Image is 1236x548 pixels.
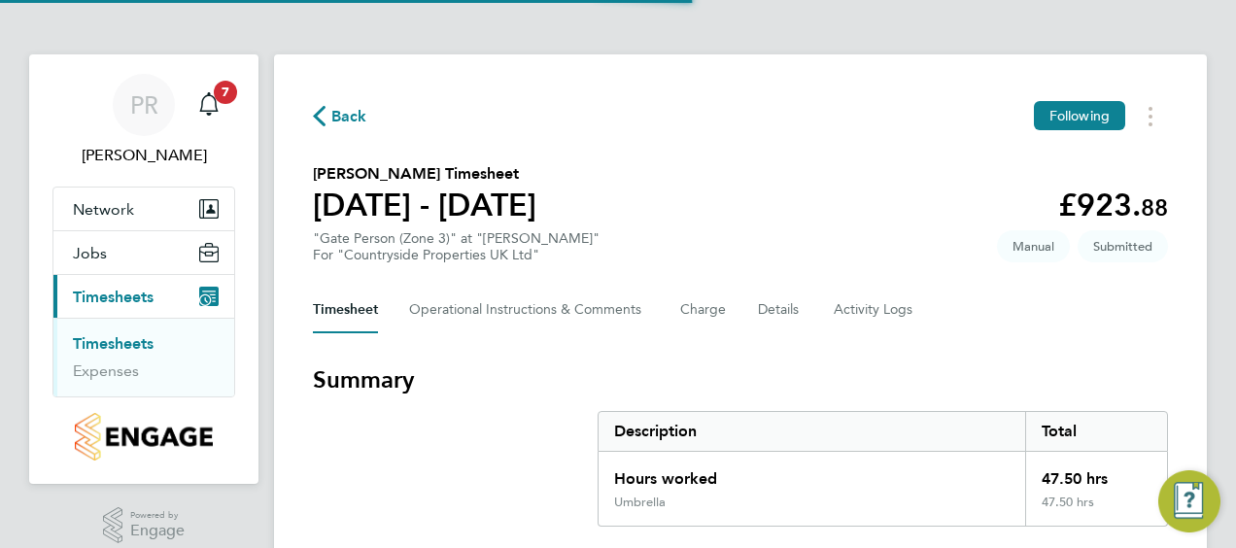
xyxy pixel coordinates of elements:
a: Go to account details [52,74,235,167]
div: Summary [598,411,1168,527]
span: Jobs [73,244,107,262]
span: PR [130,92,158,118]
span: Timesheets [73,288,154,306]
span: This timesheet was manually created. [997,230,1070,262]
span: Back [331,105,367,128]
h1: [DATE] - [DATE] [313,186,536,224]
span: Network [73,200,134,219]
div: Description [599,412,1025,451]
div: 47.50 hrs [1025,452,1167,495]
nav: Main navigation [29,54,258,484]
a: Timesheets [73,334,154,353]
button: Operational Instructions & Comments [409,287,649,333]
span: 88 [1141,193,1168,222]
div: 47.50 hrs [1025,495,1167,526]
button: Charge [680,287,727,333]
span: Powered by [130,507,185,524]
span: This timesheet is Submitted. [1078,230,1168,262]
button: Activity Logs [834,287,915,333]
span: Engage [130,523,185,539]
img: countryside-properties-logo-retina.png [75,413,212,461]
span: Paul Robinson [52,144,235,167]
a: Go to home page [52,413,235,461]
app-decimal: £923. [1058,187,1168,223]
div: "Gate Person (Zone 3)" at "[PERSON_NAME]" [313,230,600,263]
button: Timesheets Menu [1133,101,1168,131]
button: Details [758,287,803,333]
button: Timesheet [313,287,378,333]
span: 7 [214,81,237,104]
div: For "Countryside Properties UK Ltd" [313,247,600,263]
button: Engage Resource Center [1158,470,1220,532]
h3: Summary [313,364,1168,395]
div: Hours worked [599,452,1025,495]
div: Umbrella [614,495,666,510]
div: Total [1025,412,1167,451]
h2: [PERSON_NAME] Timesheet [313,162,536,186]
a: Expenses [73,361,139,380]
span: Following [1049,107,1110,124]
